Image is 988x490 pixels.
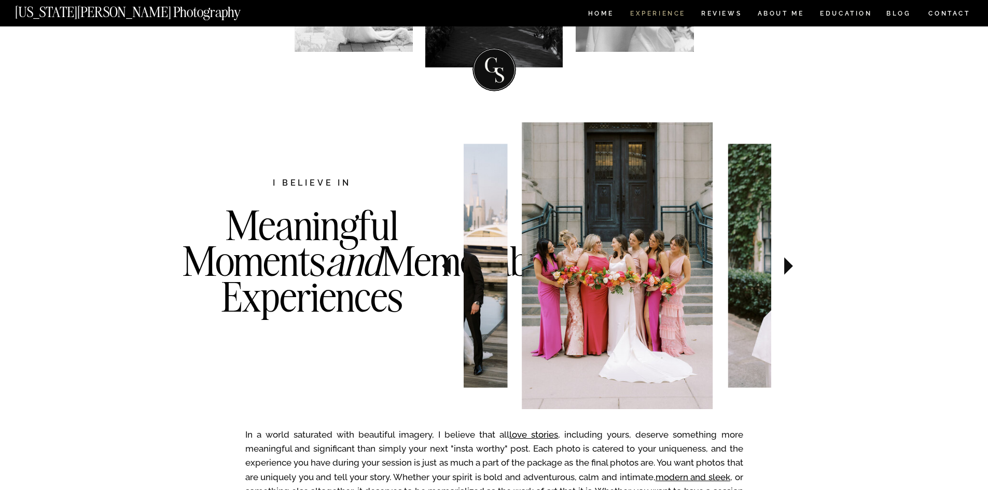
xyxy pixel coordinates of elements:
[325,235,381,286] i: and
[509,429,558,440] a: love stories
[630,10,685,19] a: Experience
[15,5,275,14] a: [US_STATE][PERSON_NAME] Photography
[218,177,406,191] h2: I believe in
[928,8,971,19] a: CONTACT
[757,10,804,19] a: ABOUT ME
[656,472,730,482] a: modern and sleek
[886,10,911,19] a: BLOG
[819,10,873,19] a: EDUCATION
[728,144,902,387] img: Newlyweds walking after wedding ceremony
[586,10,616,19] a: HOME
[701,10,740,19] a: REVIEWS
[522,122,713,409] img: Bridesmaids with bride holding bouquets
[183,207,442,357] h3: Meaningful Moments Memorable Experiences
